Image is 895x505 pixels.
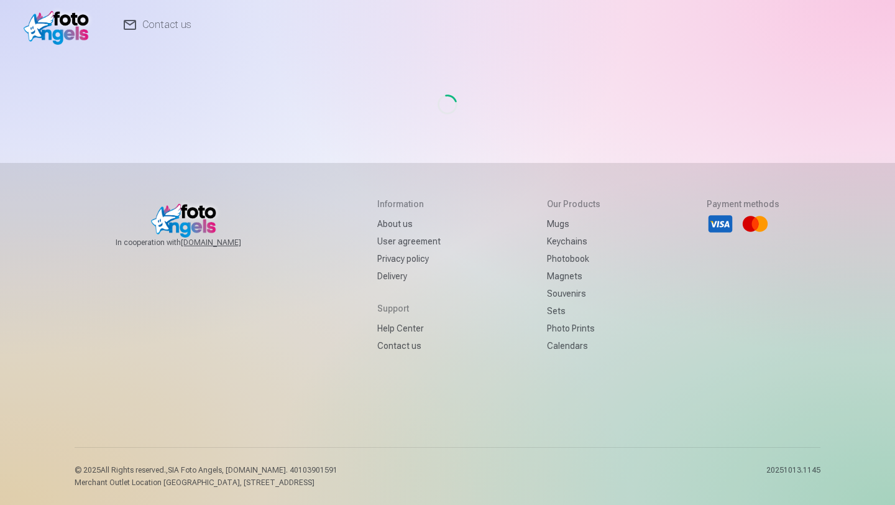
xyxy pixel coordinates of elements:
a: Sets [547,302,600,320]
a: [DOMAIN_NAME] [181,238,271,248]
h5: Information [377,198,441,210]
a: Calendars [547,337,600,354]
a: User agreement [377,233,441,250]
h5: Support [377,302,441,315]
img: /fa1 [24,5,95,45]
a: Help Center [377,320,441,337]
p: © 2025 All Rights reserved. , [75,465,337,475]
h5: Our products [547,198,600,210]
a: Mugs [547,215,600,233]
a: Photobook [547,250,600,267]
a: Magnets [547,267,600,285]
h5: Payment methods [707,198,779,210]
span: SIA Foto Angels, [DOMAIN_NAME]. 40103901591 [168,466,337,475]
p: 20251013.1145 [766,465,820,488]
a: Delivery [377,267,441,285]
li: Visa [707,210,734,238]
p: Merchant Outlet Location [GEOGRAPHIC_DATA], [STREET_ADDRESS] [75,478,337,488]
a: Souvenirs [547,285,600,302]
a: Keychains [547,233,600,250]
a: Contact us [377,337,441,354]
a: About us [377,215,441,233]
a: Photo prints [547,320,600,337]
li: Mastercard [741,210,769,238]
a: Privacy policy [377,250,441,267]
span: In cooperation with [116,238,271,248]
